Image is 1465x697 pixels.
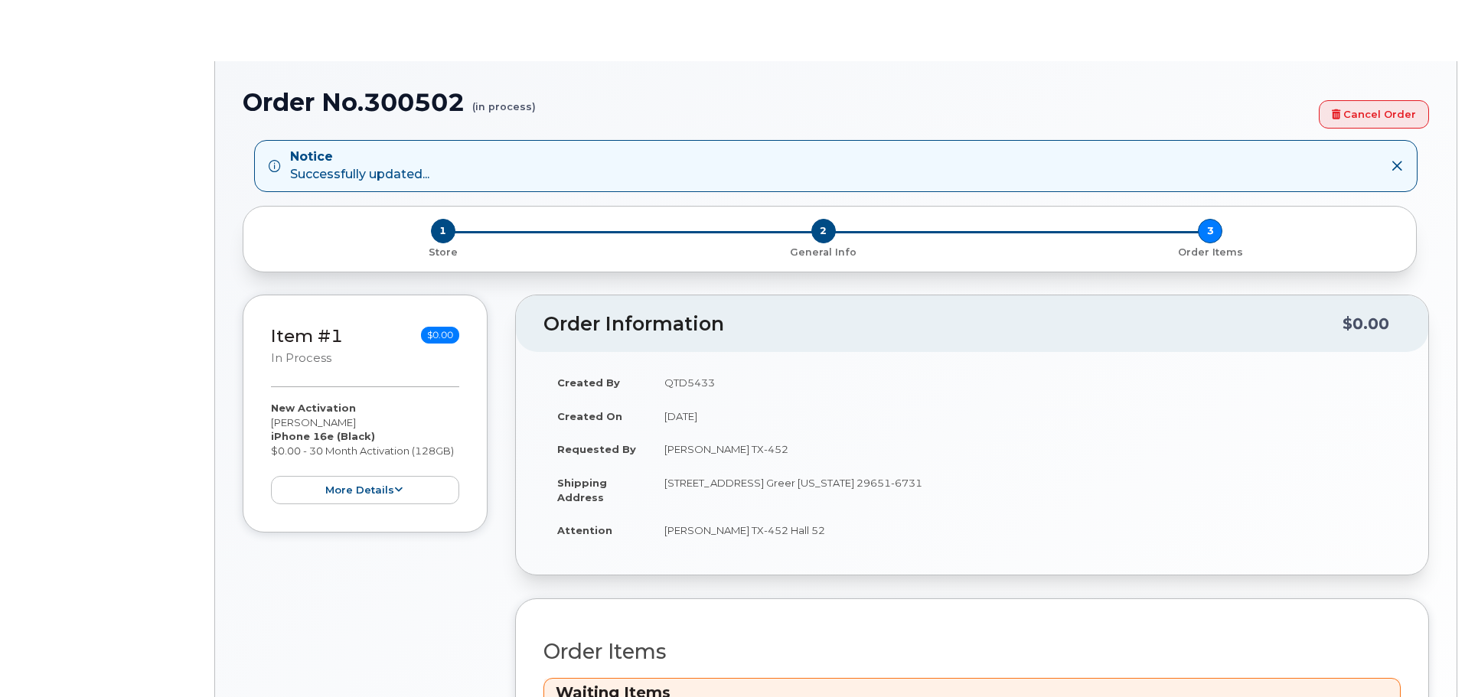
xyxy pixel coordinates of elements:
div: [PERSON_NAME] $0.00 - 30 Month Activation (128GB) [271,401,459,504]
div: $0.00 [1343,309,1389,338]
button: more details [271,476,459,504]
a: 2 General Info [630,243,1016,259]
h2: Order Items [543,640,1401,663]
strong: Created By [557,376,620,389]
h2: Order Information [543,314,1343,335]
a: Cancel Order [1319,100,1429,129]
td: QTD5433 [651,366,1401,399]
small: in process [271,351,331,365]
strong: Shipping Address [557,477,607,503]
div: Successfully updated... [290,148,429,184]
span: 1 [431,219,455,243]
strong: Notice [290,148,429,166]
span: 2 [811,219,836,243]
strong: Attention [557,524,612,536]
small: (in process) [472,89,536,112]
p: Store [262,246,624,259]
p: General Info [636,246,1010,259]
td: [PERSON_NAME] TX-452 Hall 52 [651,513,1401,547]
td: [STREET_ADDRESS] Greer [US_STATE] 29651-6731 [651,466,1401,513]
a: 1 Store [256,243,630,259]
strong: iPhone 16e (Black) [271,430,375,442]
td: [PERSON_NAME] TX-452 [651,432,1401,466]
strong: New Activation [271,402,356,414]
h1: Order No.300502 [243,89,1311,116]
strong: Created On [557,410,622,422]
a: Item #1 [271,325,343,347]
span: $0.00 [421,327,459,344]
td: [DATE] [651,399,1401,433]
strong: Requested By [557,443,636,455]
